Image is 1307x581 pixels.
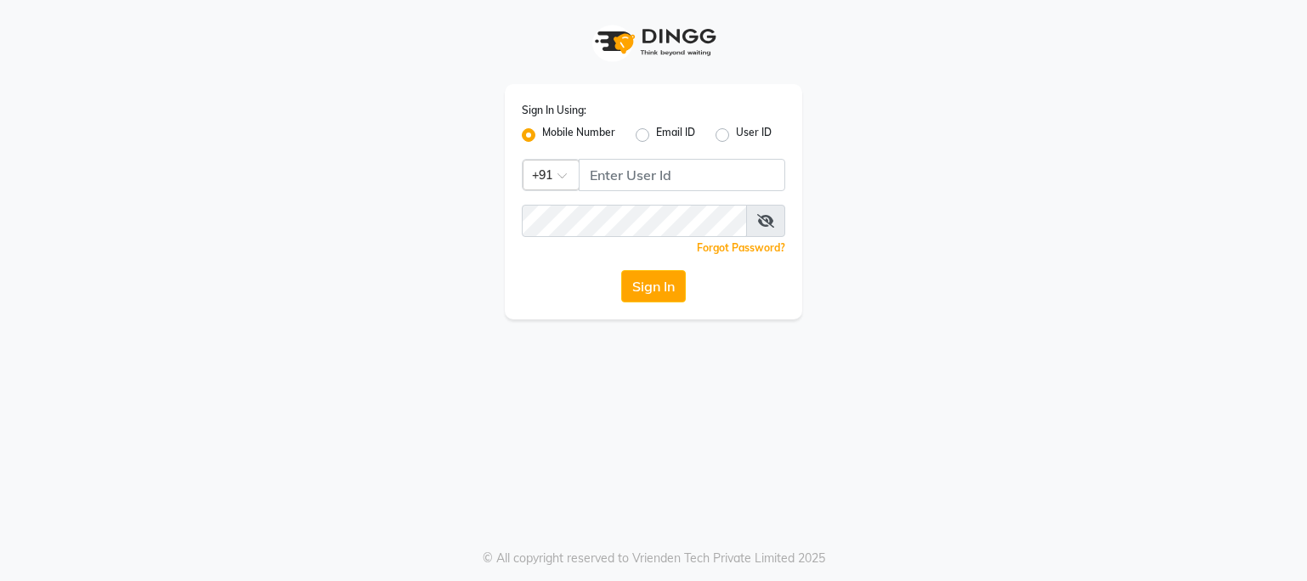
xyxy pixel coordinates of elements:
[579,159,785,191] input: Username
[697,241,785,254] a: Forgot Password?
[736,125,772,145] label: User ID
[586,17,721,67] img: logo1.svg
[656,125,695,145] label: Email ID
[522,205,747,237] input: Username
[542,125,615,145] label: Mobile Number
[522,103,586,118] label: Sign In Using:
[621,270,686,302] button: Sign In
